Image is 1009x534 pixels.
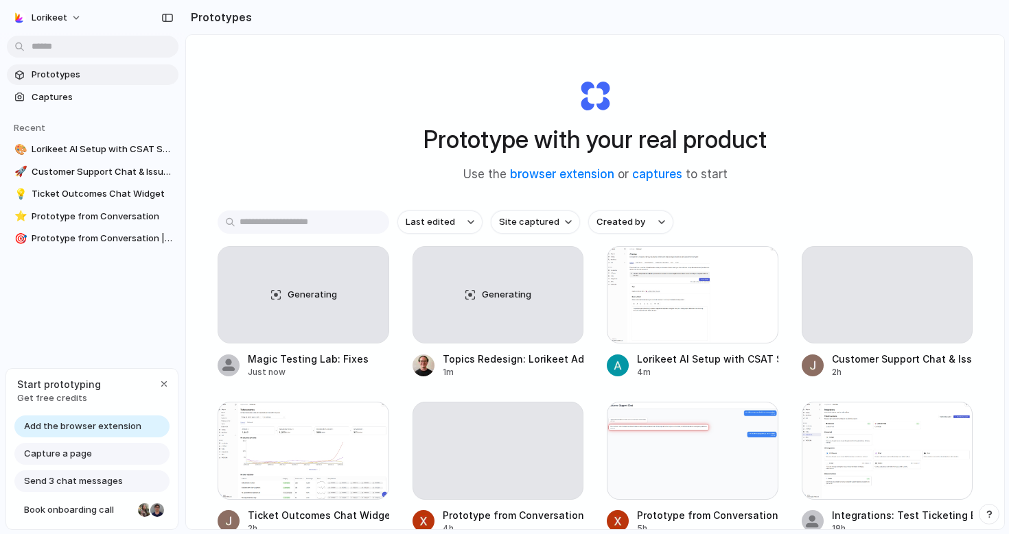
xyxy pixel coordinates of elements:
[14,164,24,180] div: 🚀
[7,7,89,29] button: Lorikeet
[149,502,165,518] div: Christian Iacullo
[7,206,178,227] a: ⭐Prototype from Conversation
[24,420,141,433] span: Add the browser extension
[7,64,178,85] a: Prototypes
[248,508,389,522] div: Ticket Outcomes Chat Widget
[7,87,178,108] a: Captures
[7,184,178,204] a: 💡Ticket Outcomes Chat Widget
[32,232,173,245] span: Prototype from Conversation | Lorikeet
[288,288,337,302] span: Generating
[32,210,173,223] span: Prototype from Conversation
[12,232,26,245] button: 🎯
[832,508,973,522] div: Integrations: Test Ticketing Button - Failing
[443,366,584,378] div: 1m
[424,121,767,158] h1: Prototype with your real product
[406,215,455,229] span: Last edited
[832,352,973,366] div: Customer Support Chat & Issue Logging Tool
[248,352,369,366] div: Magic Testing Lab: Fixes
[7,139,178,160] a: 🎨Lorikeet AI Setup with CSAT Section
[510,167,614,181] a: browser extension
[218,246,389,378] a: GeneratingMagic Testing Lab: FixesJust now
[32,165,173,179] span: Customer Support Chat & Issue Logging Tool
[14,142,24,158] div: 🎨
[491,210,580,234] button: Site captured
[32,68,173,82] span: Prototypes
[14,415,170,437] a: Add the browser extension
[14,186,24,202] div: 💡
[17,391,101,405] span: Get free credits
[802,402,973,534] a: Integrations: Test Ticketing Button - FailingIntegrations: Test Ticketing Button - Failing18h
[32,11,67,25] span: Lorikeet
[607,246,778,378] a: Lorikeet AI Setup with CSAT SectionLorikeet AI Setup with CSAT Section4m
[637,366,778,378] div: 4m
[32,187,173,201] span: Ticket Outcomes Chat Widget
[596,215,645,229] span: Created by
[413,402,584,534] a: Prototype from Conversation4h
[24,474,123,488] span: Send 3 chat messages
[832,366,973,378] div: 2h
[14,231,24,247] div: 🎯
[607,402,778,534] a: Prototype from Conversation | LorikeetPrototype from Conversation | Lorikeet5h
[397,210,483,234] button: Last edited
[632,167,682,181] a: captures
[137,502,153,518] div: Nicole Kubica
[12,143,26,156] button: 🎨
[32,90,173,104] span: Captures
[24,447,92,461] span: Capture a page
[802,246,973,378] a: Customer Support Chat & Issue Logging Tool2h
[24,503,132,517] span: Book onboarding call
[14,499,170,521] a: Book onboarding call
[12,187,26,201] button: 💡
[637,508,778,522] div: Prototype from Conversation | Lorikeet
[14,122,45,133] span: Recent
[14,208,24,224] div: ⭐
[248,366,369,378] div: Just now
[32,143,173,156] span: Lorikeet AI Setup with CSAT Section
[482,288,531,302] span: Generating
[17,377,101,391] span: Start prototyping
[499,215,559,229] span: Site captured
[218,402,389,534] a: Ticket Outcomes Chat WidgetTicket Outcomes Chat Widget2h
[7,228,178,249] a: 🎯Prototype from Conversation | Lorikeet
[463,166,728,184] span: Use the or to start
[443,352,584,366] div: Topics Redesign: Lorikeet Adjustment
[588,210,673,234] button: Created by
[12,210,26,223] button: ⭐
[637,352,778,366] div: Lorikeet AI Setup with CSAT Section
[443,508,584,522] div: Prototype from Conversation
[12,165,26,179] button: 🚀
[413,246,584,378] a: GeneratingTopics Redesign: Lorikeet Adjustment1m
[7,162,178,182] a: 🚀Customer Support Chat & Issue Logging Tool
[185,9,252,25] h2: Prototypes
